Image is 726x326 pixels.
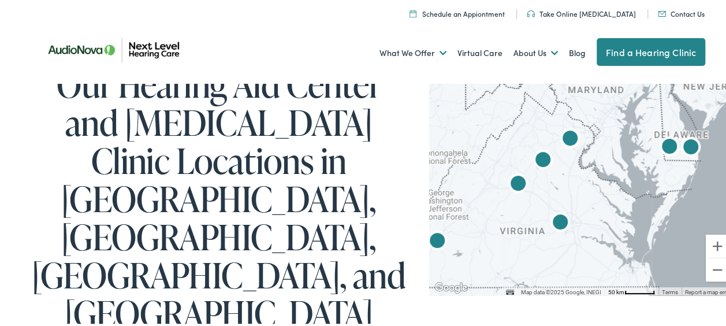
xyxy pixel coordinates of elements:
[423,227,451,254] div: Next Level Hearing Care by AudioNova
[527,7,636,17] a: Take Online [MEDICAL_DATA]
[656,132,683,160] div: AudioNova
[605,286,658,294] button: Map Scale: 50 km per 49 pixels
[432,279,470,294] a: Open this area in Google Maps (opens a new window)
[569,30,586,73] a: Blog
[658,7,705,17] a: Contact Us
[379,30,446,73] a: What We Offer
[506,287,514,295] button: Keyboard shortcuts
[608,287,624,294] span: 50 km
[513,30,558,73] a: About Us
[658,9,666,15] img: An icon representing mail communication is presented in a unique teal color.
[662,287,678,294] a: Terms (opens in new tab)
[556,124,584,152] div: AudioNova
[527,9,535,16] img: An icon symbolizing headphones, colored in teal, suggests audio-related services or features.
[457,30,502,73] a: Virtual Care
[546,208,574,236] div: AudioNova
[529,146,557,173] div: AudioNova
[597,36,705,64] a: Find a Hearing Clinic
[409,7,505,17] a: Schedule an Appiontment
[504,169,532,197] div: AudioNova
[677,133,705,161] div: AudioNova
[409,8,416,16] img: Calendar icon representing the ability to schedule a hearing test or hearing aid appointment at N...
[432,279,470,294] img: Google
[521,287,601,294] span: Map data ©2025 Google, INEGI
